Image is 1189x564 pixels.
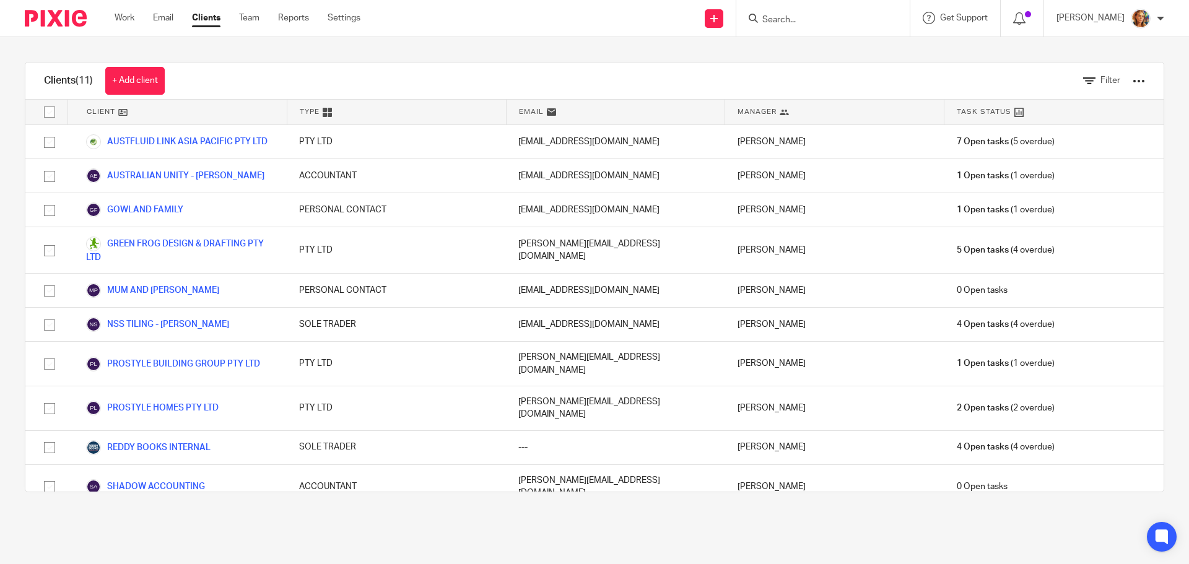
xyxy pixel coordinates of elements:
[725,193,944,227] div: [PERSON_NAME]
[725,227,944,273] div: [PERSON_NAME]
[957,402,1009,414] span: 2 Open tasks
[725,159,944,193] div: [PERSON_NAME]
[725,274,944,307] div: [PERSON_NAME]
[725,125,944,158] div: [PERSON_NAME]
[287,125,506,158] div: PTY LTD
[192,12,220,24] a: Clients
[153,12,173,24] a: Email
[86,283,101,298] img: svg%3E
[506,431,725,464] div: ---
[957,244,1055,256] span: (4 overdue)
[86,168,264,183] a: AUSTRALIAN UNITY - [PERSON_NAME]
[506,308,725,341] div: [EMAIL_ADDRESS][DOMAIN_NAME]
[725,308,944,341] div: [PERSON_NAME]
[957,136,1055,148] span: (5 overdue)
[1056,12,1125,24] p: [PERSON_NAME]
[86,202,183,217] a: GOWLAND FAMILY
[86,479,205,494] a: SHADOW ACCOUNTING
[506,342,725,386] div: [PERSON_NAME][EMAIL_ADDRESS][DOMAIN_NAME]
[287,308,506,341] div: SOLE TRADER
[957,204,1055,216] span: (1 overdue)
[86,357,101,371] img: svg%3E
[86,440,101,455] img: Social_Profile.jpg
[87,106,115,117] span: Client
[287,342,506,386] div: PTY LTD
[239,12,259,24] a: Team
[86,283,219,298] a: MUM AND [PERSON_NAME]
[115,12,134,24] a: Work
[957,357,1009,370] span: 1 Open tasks
[1100,76,1120,85] span: Filter
[86,202,101,217] img: svg%3E
[957,204,1009,216] span: 1 Open tasks
[86,168,101,183] img: svg%3E
[105,67,165,95] a: + Add client
[86,134,101,149] img: Copy%20of%20austfluid%20link.png
[25,10,87,27] img: Pixie
[86,401,101,415] img: svg%3E
[86,357,260,371] a: PROSTYLE BUILDING GROUP PTY LTD
[287,386,506,430] div: PTY LTD
[725,431,944,464] div: [PERSON_NAME]
[761,15,873,26] input: Search
[506,465,725,509] div: [PERSON_NAME][EMAIL_ADDRESS][DOMAIN_NAME]
[86,236,101,251] img: Green%20Frog.png
[506,159,725,193] div: [EMAIL_ADDRESS][DOMAIN_NAME]
[725,342,944,386] div: [PERSON_NAME]
[86,317,229,332] a: NSS TILING - [PERSON_NAME]
[278,12,309,24] a: Reports
[957,357,1055,370] span: (1 overdue)
[957,244,1009,256] span: 5 Open tasks
[328,12,360,24] a: Settings
[506,193,725,227] div: [EMAIL_ADDRESS][DOMAIN_NAME]
[957,441,1055,453] span: (4 overdue)
[44,74,93,87] h1: Clients
[957,318,1055,331] span: (4 overdue)
[738,106,777,117] span: Manager
[86,440,211,455] a: REDDY BOOKS INTERNAL
[287,159,506,193] div: ACCOUNTANT
[300,106,320,117] span: Type
[86,236,274,264] a: GREEN FROG DESIGN & DRAFTING PTY LTD
[287,465,506,509] div: ACCOUNTANT
[287,227,506,273] div: PTY LTD
[957,106,1011,117] span: Task Status
[1131,9,1151,28] img: Avatar.png
[725,386,944,430] div: [PERSON_NAME]
[506,274,725,307] div: [EMAIL_ADDRESS][DOMAIN_NAME]
[957,136,1009,148] span: 7 Open tasks
[76,76,93,85] span: (11)
[940,14,988,22] span: Get Support
[86,401,219,415] a: PROSTYLE HOMES PTY LTD
[86,134,268,149] a: AUSTFLUID LINK ASIA PACIFIC PTY LTD
[86,479,101,494] img: svg%3E
[506,125,725,158] div: [EMAIL_ADDRESS][DOMAIN_NAME]
[957,284,1008,297] span: 0 Open tasks
[957,170,1009,182] span: 1 Open tasks
[506,386,725,430] div: [PERSON_NAME][EMAIL_ADDRESS][DOMAIN_NAME]
[957,318,1009,331] span: 4 Open tasks
[957,441,1009,453] span: 4 Open tasks
[957,170,1055,182] span: (1 overdue)
[38,100,61,124] input: Select all
[86,317,101,332] img: svg%3E
[287,431,506,464] div: SOLE TRADER
[957,480,1008,493] span: 0 Open tasks
[957,402,1055,414] span: (2 overdue)
[287,193,506,227] div: PERSONAL CONTACT
[725,465,944,509] div: [PERSON_NAME]
[287,274,506,307] div: PERSONAL CONTACT
[506,227,725,273] div: [PERSON_NAME][EMAIL_ADDRESS][DOMAIN_NAME]
[519,106,544,117] span: Email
